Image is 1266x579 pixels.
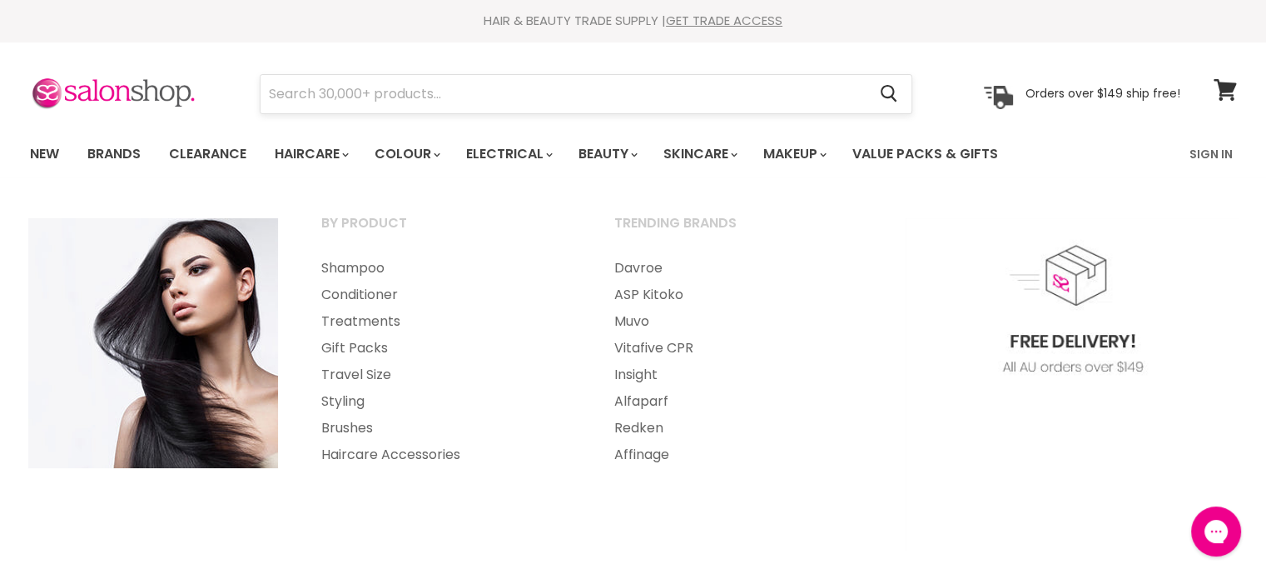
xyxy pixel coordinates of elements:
[17,137,72,172] a: New
[75,137,153,172] a: Brands
[9,130,1258,178] nav: Main
[300,415,590,442] a: Brushes
[593,335,883,362] a: Vitafive CPR
[593,415,883,442] a: Redken
[867,75,911,113] button: Search
[593,255,883,468] ul: Main menu
[1025,86,1180,101] p: Orders over $149 ship free!
[1183,501,1249,562] iframe: Gorgias live chat messenger
[300,362,590,388] a: Travel Size
[454,137,563,172] a: Electrical
[300,255,590,282] a: Shampoo
[593,308,883,335] a: Muvo
[300,388,590,415] a: Styling
[17,130,1095,178] ul: Main menu
[300,210,590,252] a: By Product
[1179,137,1243,172] a: Sign In
[593,210,883,252] a: Trending Brands
[300,442,590,468] a: Haircare Accessories
[262,137,359,172] a: Haircare
[593,282,883,308] a: ASP Kitoko
[666,12,782,29] a: GET TRADE ACCESS
[593,255,883,282] a: Davroe
[261,75,867,113] input: Search
[593,388,883,415] a: Alfaparf
[593,362,883,388] a: Insight
[156,137,259,172] a: Clearance
[260,74,912,114] form: Product
[751,137,837,172] a: Makeup
[300,335,590,362] a: Gift Packs
[300,255,590,468] ul: Main menu
[840,137,1010,172] a: Value Packs & Gifts
[593,442,883,468] a: Affinage
[9,12,1258,29] div: HAIR & BEAUTY TRADE SUPPLY |
[651,137,747,172] a: Skincare
[362,137,450,172] a: Colour
[566,137,648,172] a: Beauty
[300,308,590,335] a: Treatments
[300,282,590,308] a: Conditioner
